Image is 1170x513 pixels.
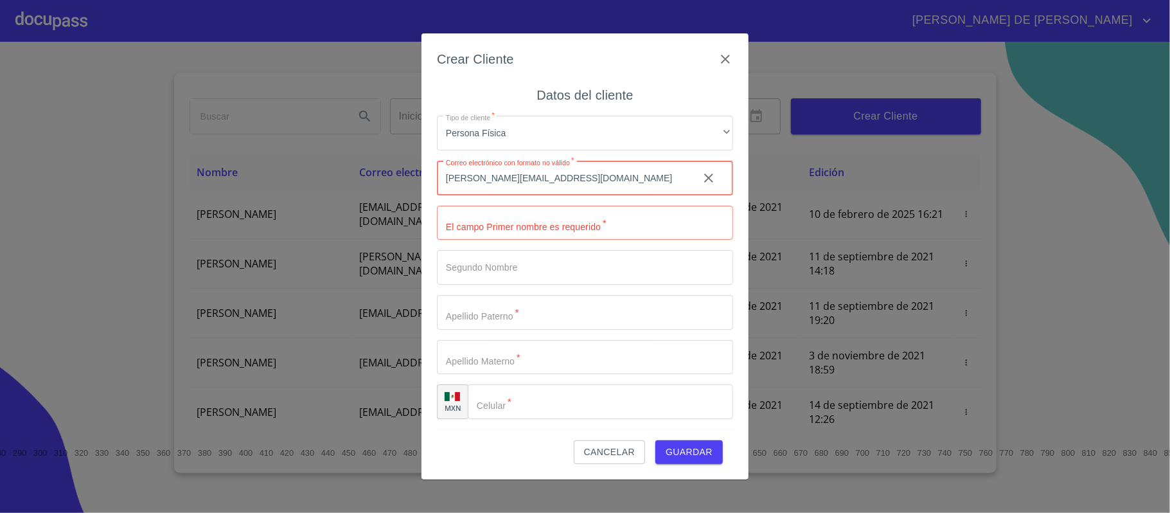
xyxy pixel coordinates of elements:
div: Persona Física [437,116,733,150]
button: Cancelar [574,440,645,464]
span: Cancelar [584,444,635,460]
span: Guardar [666,444,713,460]
h6: Datos del cliente [536,85,633,105]
p: MXN [445,403,461,413]
button: Guardar [655,440,723,464]
button: clear input [693,163,724,194]
img: R93DlvwvvjP9fbrDwZeCRYBHk45OWMq+AAOlFVsxT89f82nwPLnD58IP7+ANJEaWYhP0Tx8kkA0WlQMPQsAAgwAOmBj20AXj6... [445,392,460,401]
h6: Crear Cliente [437,49,514,69]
